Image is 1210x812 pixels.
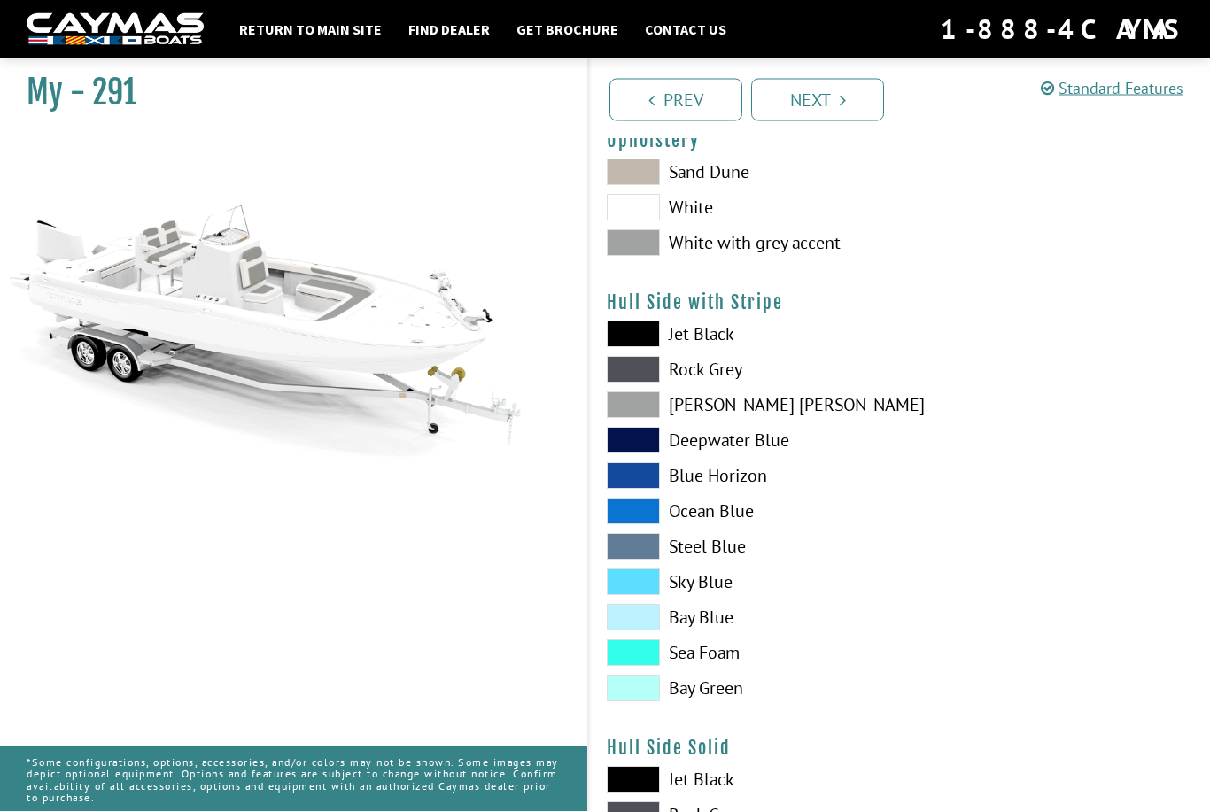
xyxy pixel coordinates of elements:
[609,79,742,121] a: Prev
[1041,78,1183,98] a: Standard Features
[607,130,1192,152] h4: Upholstery
[27,13,204,46] img: white-logo-c9c8dbefe5ff5ceceb0f0178aa75bf4bb51f6bca0971e226c86eb53dfe498488.png
[607,738,1192,760] h4: Hull Side Solid
[607,534,882,561] label: Steel Blue
[607,357,882,383] label: Rock Grey
[607,605,882,631] label: Bay Blue
[607,195,882,221] label: White
[607,640,882,667] label: Sea Foam
[941,10,1183,49] div: 1-888-4CAYMAS
[607,292,1192,314] h4: Hull Side with Stripe
[636,18,735,41] a: Contact Us
[607,569,882,596] label: Sky Blue
[751,79,884,121] a: Next
[607,230,882,257] label: White with grey accent
[607,159,882,186] label: Sand Dune
[399,18,499,41] a: Find Dealer
[27,73,543,112] h1: My - 291
[605,76,1210,121] ul: Pagination
[607,463,882,490] label: Blue Horizon
[607,428,882,454] label: Deepwater Blue
[607,321,882,348] label: Jet Black
[607,392,882,419] label: [PERSON_NAME] [PERSON_NAME]
[27,747,561,812] p: *Some configurations, options, accessories, and/or colors may not be shown. Some images may depic...
[508,18,627,41] a: Get Brochure
[607,499,882,525] label: Ocean Blue
[230,18,391,41] a: Return to main site
[607,767,882,793] label: Jet Black
[607,676,882,702] label: Bay Green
